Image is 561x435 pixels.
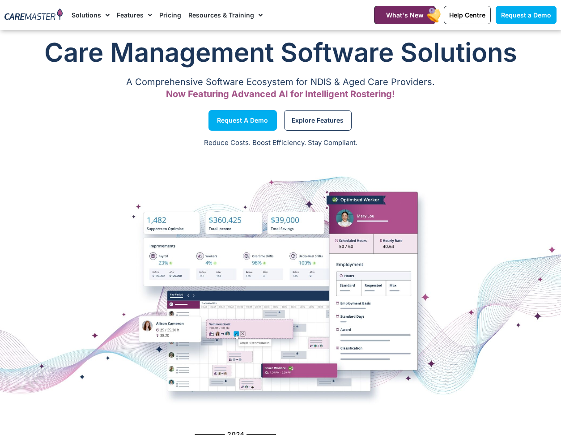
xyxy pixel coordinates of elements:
[449,11,485,19] span: Help Centre
[208,110,277,131] a: Request a Demo
[217,118,268,123] span: Request a Demo
[4,34,557,70] h1: Care Management Software Solutions
[4,79,557,85] p: A Comprehensive Software Ecosystem for NDIS & Aged Care Providers.
[444,6,491,24] a: Help Centre
[4,9,63,21] img: CareMaster Logo
[386,11,424,19] span: What's New
[166,89,395,99] span: Now Featuring Advanced AI for Intelligent Rostering!
[501,11,551,19] span: Request a Demo
[496,6,557,24] a: Request a Demo
[374,6,436,24] a: What's New
[5,138,556,148] p: Reduce Costs. Boost Efficiency. Stay Compliant.
[292,118,344,123] span: Explore Features
[284,110,352,131] a: Explore Features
